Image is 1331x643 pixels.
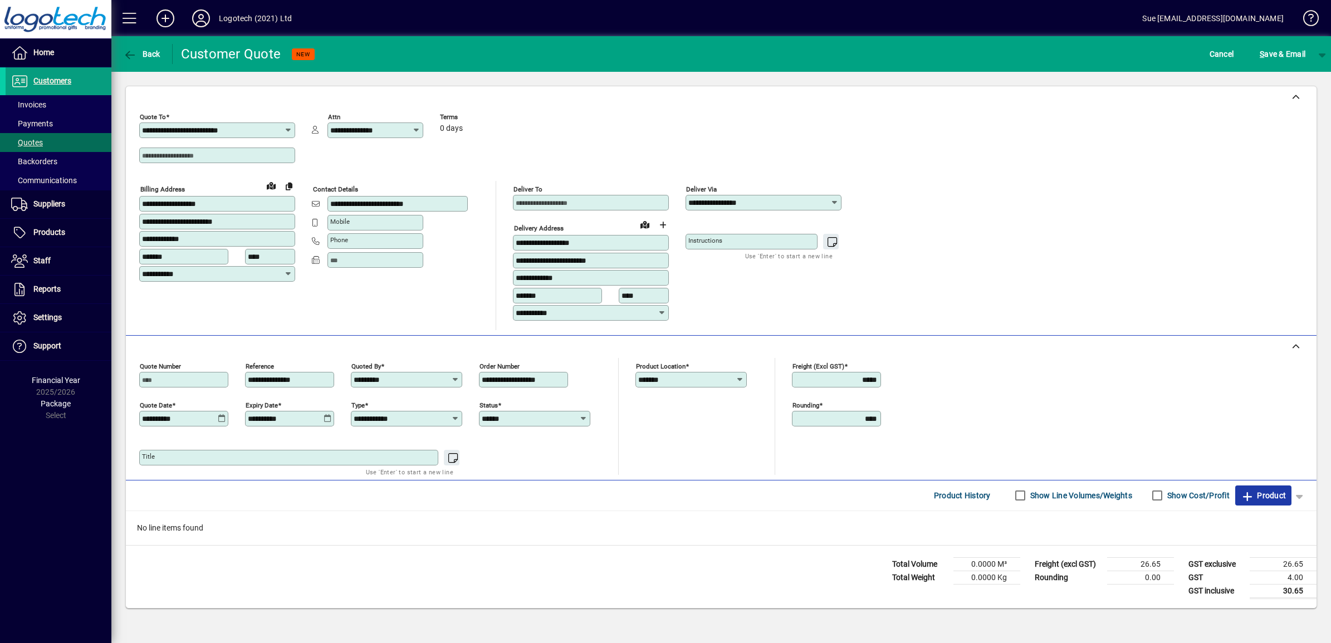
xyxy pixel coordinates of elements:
[6,332,111,360] a: Support
[953,557,1020,571] td: 0.0000 M³
[33,341,61,350] span: Support
[246,401,278,409] mat-label: Expiry date
[1142,9,1284,27] div: Sue [EMAIL_ADDRESS][DOMAIN_NAME]
[1107,571,1174,584] td: 0.00
[688,237,722,244] mat-label: Instructions
[1183,584,1250,598] td: GST inclusive
[33,48,54,57] span: Home
[246,362,274,370] mat-label: Reference
[219,9,292,27] div: Logotech (2021) Ltd
[6,276,111,303] a: Reports
[1107,557,1174,571] td: 26.65
[280,177,298,195] button: Copy to Delivery address
[887,571,953,584] td: Total Weight
[140,401,172,409] mat-label: Quote date
[11,100,46,109] span: Invoices
[330,218,350,225] mat-label: Mobile
[440,114,507,121] span: Terms
[1029,571,1107,584] td: Rounding
[296,51,310,58] span: NEW
[1207,44,1237,64] button: Cancel
[33,284,61,293] span: Reports
[513,185,542,193] mat-label: Deliver To
[181,45,281,63] div: Customer Quote
[1210,45,1234,63] span: Cancel
[32,376,80,385] span: Financial Year
[1295,2,1317,38] a: Knowledge Base
[6,304,111,332] a: Settings
[6,95,111,114] a: Invoices
[11,119,53,128] span: Payments
[351,401,365,409] mat-label: Type
[792,362,844,370] mat-label: Freight (excl GST)
[33,199,65,208] span: Suppliers
[6,219,111,247] a: Products
[953,571,1020,584] td: 0.0000 Kg
[686,185,717,193] mat-label: Deliver via
[636,362,686,370] mat-label: Product location
[33,228,65,237] span: Products
[1241,487,1286,504] span: Product
[11,176,77,185] span: Communications
[366,465,453,478] mat-hint: Use 'Enter' to start a new line
[654,216,672,234] button: Choose address
[745,249,833,262] mat-hint: Use 'Enter' to start a new line
[140,113,166,121] mat-label: Quote To
[11,138,43,147] span: Quotes
[1250,584,1317,598] td: 30.65
[33,256,51,265] span: Staff
[1250,571,1317,584] td: 4.00
[6,171,111,190] a: Communications
[1260,50,1264,58] span: S
[1029,557,1107,571] td: Freight (excl GST)
[1183,557,1250,571] td: GST exclusive
[148,8,183,28] button: Add
[6,39,111,67] a: Home
[934,487,991,504] span: Product History
[142,453,155,460] mat-label: Title
[1250,557,1317,571] td: 26.65
[6,152,111,171] a: Backorders
[1165,490,1230,501] label: Show Cost/Profit
[6,190,111,218] a: Suppliers
[183,8,219,28] button: Profile
[6,114,111,133] a: Payments
[111,44,173,64] app-page-header-button: Back
[887,557,953,571] td: Total Volume
[351,362,381,370] mat-label: Quoted by
[792,401,819,409] mat-label: Rounding
[440,124,463,133] span: 0 days
[479,401,498,409] mat-label: Status
[1254,44,1311,64] button: Save & Email
[33,313,62,322] span: Settings
[33,76,71,85] span: Customers
[123,50,160,58] span: Back
[1235,485,1291,505] button: Product
[330,236,348,244] mat-label: Phone
[1028,490,1132,501] label: Show Line Volumes/Weights
[1183,571,1250,584] td: GST
[6,247,111,275] a: Staff
[479,362,520,370] mat-label: Order number
[6,133,111,152] a: Quotes
[11,157,57,166] span: Backorders
[41,399,71,408] span: Package
[1260,45,1305,63] span: ave & Email
[328,113,340,121] mat-label: Attn
[126,511,1317,545] div: No line items found
[120,44,163,64] button: Back
[140,362,181,370] mat-label: Quote number
[636,215,654,233] a: View on map
[929,485,995,505] button: Product History
[262,176,280,194] a: View on map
